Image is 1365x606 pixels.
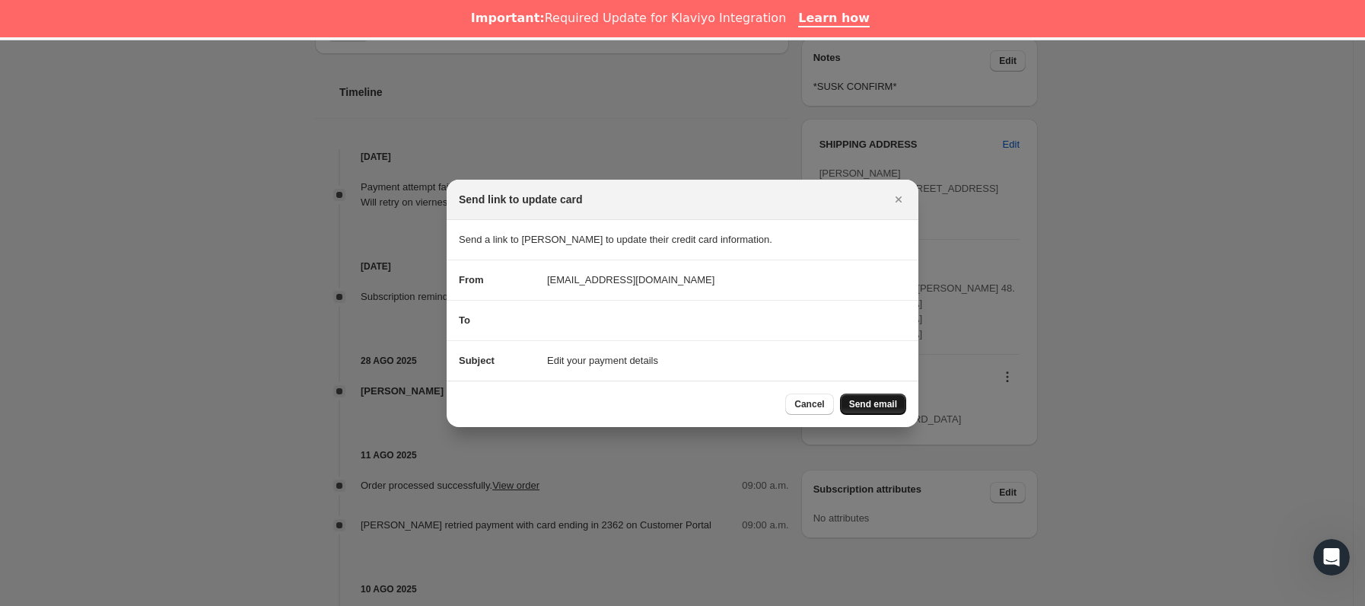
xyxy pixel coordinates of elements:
[888,189,909,210] button: Cerrar
[459,232,906,247] p: Send a link to [PERSON_NAME] to update their credit card information.
[471,11,786,26] div: Required Update for Klaviyo Integration
[459,355,495,366] span: Subject
[1313,539,1350,576] iframe: Intercom live chat
[459,274,484,285] span: From
[459,192,583,207] h2: Send link to update card
[840,394,906,415] button: Send email
[794,398,824,410] span: Cancel
[798,11,870,27] a: Learn how
[785,394,833,415] button: Cancel
[849,398,897,410] span: Send email
[547,353,658,368] span: Edit your payment details
[459,314,470,326] span: To
[471,11,545,25] b: Important:
[547,273,714,288] span: [EMAIL_ADDRESS][DOMAIN_NAME]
